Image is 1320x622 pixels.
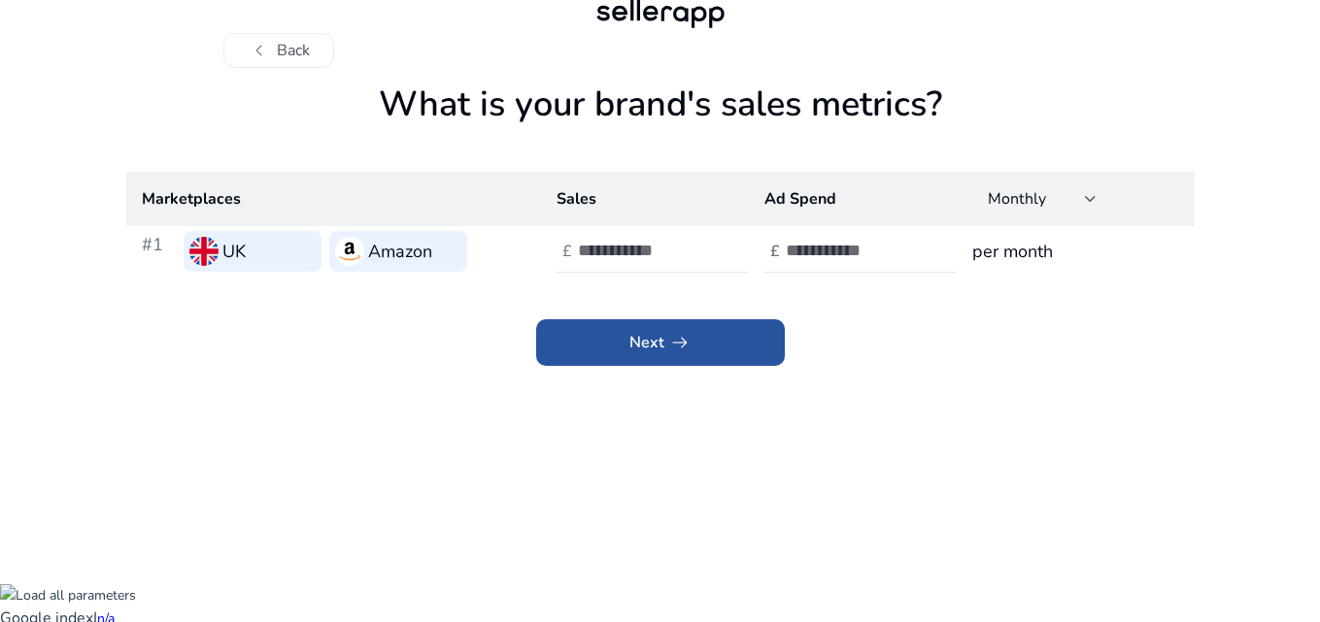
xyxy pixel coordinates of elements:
[16,586,136,605] span: Load all parameters
[988,188,1046,210] span: Monthly
[368,238,432,265] h3: Amazon
[222,238,246,265] h3: UK
[536,319,785,366] button: Nextarrow_right_alt
[629,331,692,354] span: Next
[541,172,749,226] th: Sales
[749,172,957,226] th: Ad Spend
[972,238,1178,265] h3: per month
[562,243,572,261] h4: £
[223,33,334,68] button: chevron_leftBack
[142,231,176,272] h3: #1
[126,83,1195,172] h1: What is your brand's sales metrics?
[770,243,780,261] h4: £
[189,237,219,266] img: uk.svg
[126,172,542,226] th: Marketplaces
[248,39,271,62] span: chevron_left
[668,331,692,354] span: arrow_right_alt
